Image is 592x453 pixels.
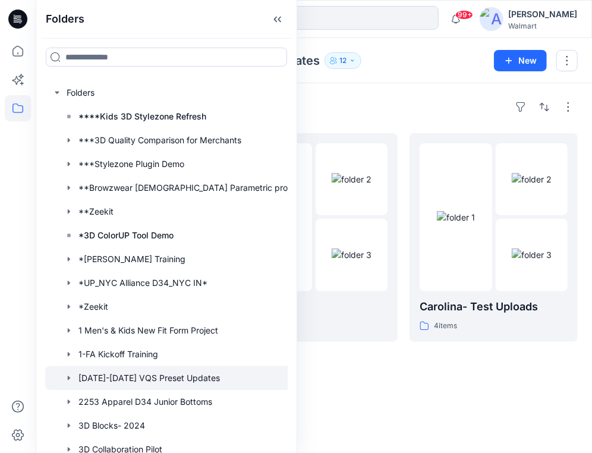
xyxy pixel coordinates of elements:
img: folder 1 [437,211,475,224]
p: Toddler 3T [240,298,388,315]
button: New [494,50,547,71]
p: 4 items [434,320,457,332]
div: [PERSON_NAME] [508,7,577,21]
a: folder 1folder 2folder 3Carolina- Test Uploads4items [410,133,578,342]
div: Walmart [508,21,577,30]
img: avatar [480,7,503,31]
p: Carolina- Test Uploads [420,298,568,315]
span: 99+ [455,10,473,20]
p: 12 [339,54,347,67]
img: folder 3 [512,248,552,261]
a: folder 1folder 2folder 3Toddler 3T4items [230,133,398,342]
p: ****Kids 3D Stylezone Refresh [78,109,206,124]
img: folder 3 [332,248,371,261]
img: folder 2 [512,173,552,185]
button: 12 [325,52,361,69]
p: *3D ColorUP Tool Demo [78,228,174,243]
img: folder 2 [332,173,371,185]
